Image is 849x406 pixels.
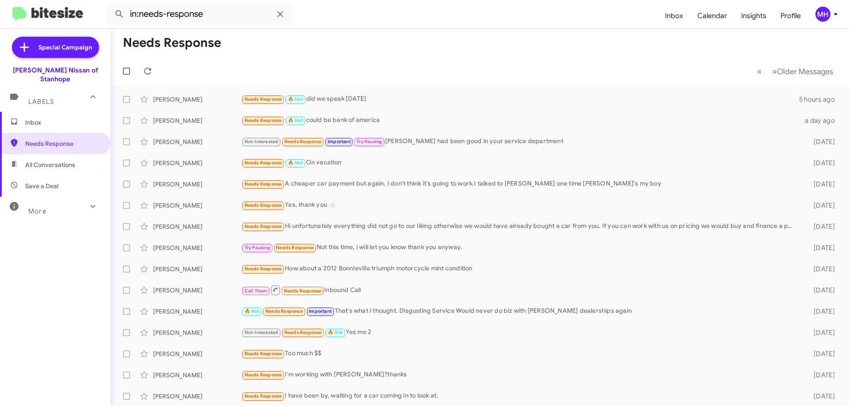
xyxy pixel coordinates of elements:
[815,7,830,22] div: MH
[25,160,75,169] span: All Conversations
[38,43,92,52] span: Special Campaign
[153,116,241,125] div: [PERSON_NAME]
[799,222,842,231] div: [DATE]
[25,182,58,190] span: Save a Deal
[245,224,282,229] span: Needs Response
[288,96,303,102] span: 🔥 Hot
[241,327,799,338] div: Yes me 2
[241,391,799,401] div: I have been by, waiting for a car coming in to look at.
[241,137,799,147] div: [PERSON_NAME] had been good in your service department
[799,307,842,316] div: [DATE]
[153,265,241,273] div: [PERSON_NAME]
[241,200,799,210] div: Yes, thank you 👍🏻
[245,266,282,272] span: Needs Response
[241,115,799,125] div: could be bank of america
[153,371,241,379] div: [PERSON_NAME]
[153,243,241,252] div: [PERSON_NAME]
[245,96,282,102] span: Needs Response
[288,118,303,123] span: 🔥 Hot
[309,308,332,314] span: Important
[808,7,839,22] button: MH
[799,286,842,295] div: [DATE]
[767,62,838,80] button: Next
[245,330,279,335] span: Not-Interested
[799,116,842,125] div: a day ago
[799,159,842,167] div: [DATE]
[25,139,100,148] span: Needs Response
[245,181,282,187] span: Needs Response
[245,288,268,294] span: Call Them
[284,330,322,335] span: Needs Response
[284,288,321,294] span: Needs Response
[245,245,270,250] span: Try Pausing
[153,307,241,316] div: [PERSON_NAME]
[245,160,282,166] span: Needs Response
[772,66,777,77] span: »
[153,328,241,337] div: [PERSON_NAME]
[276,245,314,250] span: Needs Response
[241,370,799,380] div: I'm working with [PERSON_NAME]?thanks
[777,67,833,76] span: Older Messages
[799,392,842,401] div: [DATE]
[773,3,808,29] a: Profile
[241,349,799,359] div: Too much $$
[658,3,690,29] a: Inbox
[28,207,46,215] span: More
[328,139,351,144] span: Important
[153,180,241,189] div: [PERSON_NAME]
[241,306,799,316] div: That's what I thought. Disgusting Service Would never do biz with [PERSON_NAME] dealerships again
[265,308,303,314] span: Needs Response
[245,393,282,399] span: Needs Response
[799,243,842,252] div: [DATE]
[153,95,241,104] div: [PERSON_NAME]
[734,3,773,29] a: Insights
[245,118,282,123] span: Needs Response
[153,392,241,401] div: [PERSON_NAME]
[799,137,842,146] div: [DATE]
[12,37,99,58] a: Special Campaign
[799,371,842,379] div: [DATE]
[799,180,842,189] div: [DATE]
[153,201,241,210] div: [PERSON_NAME]
[356,139,382,144] span: Try Pausing
[799,349,842,358] div: [DATE]
[284,139,322,144] span: Needs Response
[757,66,762,77] span: «
[245,372,282,378] span: Needs Response
[799,328,842,337] div: [DATE]
[153,159,241,167] div: [PERSON_NAME]
[241,94,799,104] div: did we speak [DATE]
[153,222,241,231] div: [PERSON_NAME]
[752,62,838,80] nav: Page navigation example
[245,202,282,208] span: Needs Response
[241,179,799,189] div: A cheaper car payment but again, I don't think it's going to work.I talked to [PERSON_NAME] one t...
[107,4,293,25] input: Search
[288,160,303,166] span: 🔥 Hot
[799,265,842,273] div: [DATE]
[328,330,343,335] span: 🔥 Hot
[241,221,799,231] div: Hi unfortunately everything did not go to our liking otherwise we would have already bought a car...
[153,137,241,146] div: [PERSON_NAME]
[690,3,734,29] a: Calendar
[799,95,842,104] div: 5 hours ago
[25,118,100,127] span: Inbox
[245,308,260,314] span: 🔥 Hot
[28,98,54,106] span: Labels
[799,201,842,210] div: [DATE]
[245,139,279,144] span: Not-Interested
[241,158,799,168] div: On vacation
[752,62,767,80] button: Previous
[241,285,799,296] div: Inbound Call
[153,349,241,358] div: [PERSON_NAME]
[153,286,241,295] div: [PERSON_NAME]
[241,264,799,274] div: How about a 2012 Bonnieville triumph motorcycle mint condition
[123,36,221,50] h1: Needs Response
[241,243,799,253] div: Not this time, l will let you know thank you anyway.
[245,351,282,357] span: Needs Response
